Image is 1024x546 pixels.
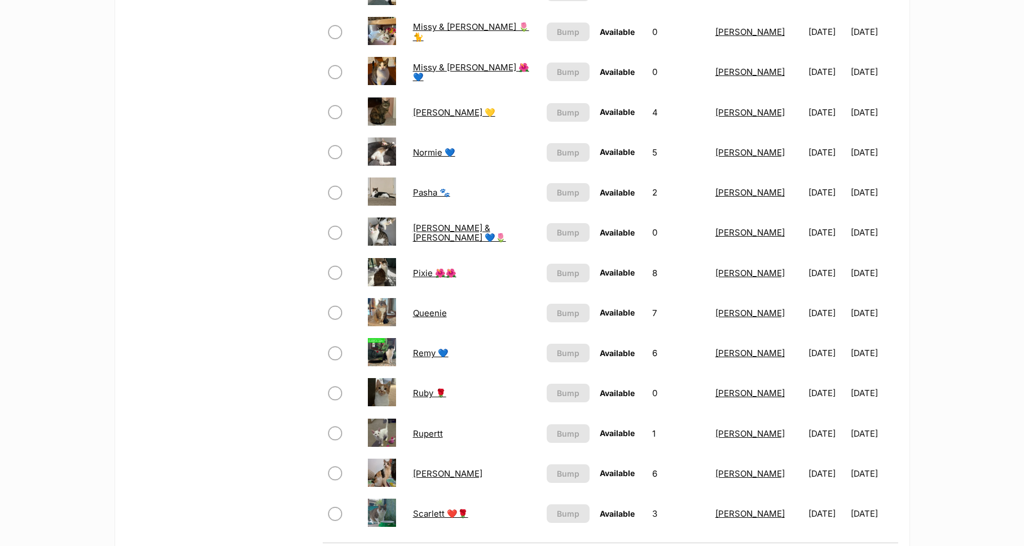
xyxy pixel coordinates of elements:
[715,468,785,479] a: [PERSON_NAME]
[557,307,579,319] span: Bump
[413,147,455,158] a: Normie 💙
[851,173,896,212] td: [DATE]
[557,227,579,238] span: Bump
[600,147,635,157] span: Available
[600,67,635,77] span: Available
[557,508,579,520] span: Bump
[648,12,709,51] td: 0
[600,268,635,277] span: Available
[715,107,785,118] a: [PERSON_NAME]
[600,468,635,478] span: Available
[648,93,709,132] td: 4
[804,12,850,51] td: [DATE]
[368,419,396,447] img: Rupertt
[804,334,850,372] td: [DATE]
[804,52,850,91] td: [DATE]
[413,428,443,439] a: Rupertt
[413,107,495,118] a: [PERSON_NAME] 💛
[851,494,896,533] td: [DATE]
[368,298,396,326] img: Queenie
[804,414,850,453] td: [DATE]
[648,374,709,412] td: 0
[715,508,785,519] a: [PERSON_NAME]
[600,509,635,518] span: Available
[600,308,635,317] span: Available
[368,499,396,527] img: Scarlett ❤️🌹
[804,213,850,252] td: [DATE]
[715,268,785,278] a: [PERSON_NAME]
[648,414,709,453] td: 1
[557,106,579,118] span: Bump
[547,264,590,282] button: Bump
[557,66,579,78] span: Bump
[648,52,709,91] td: 0
[368,258,396,286] img: Pixie 🌺🌺
[413,468,482,479] a: [PERSON_NAME]
[413,21,529,42] a: Missy & [PERSON_NAME] 🌷🐈
[851,294,896,332] td: [DATE]
[547,304,590,322] button: Bump
[600,348,635,358] span: Available
[557,347,579,359] span: Bump
[804,93,850,132] td: [DATE]
[648,494,709,533] td: 3
[851,414,896,453] td: [DATE]
[715,348,785,358] a: [PERSON_NAME]
[715,227,785,238] a: [PERSON_NAME]
[547,103,590,122] button: Bump
[648,454,709,493] td: 6
[804,294,850,332] td: [DATE]
[547,183,590,202] button: Bump
[413,388,446,398] a: Ruby 🌹
[600,428,635,438] span: Available
[547,424,590,443] button: Bump
[547,384,590,402] button: Bump
[851,133,896,172] td: [DATE]
[648,173,709,212] td: 2
[648,294,709,332] td: 7
[715,26,785,37] a: [PERSON_NAME]
[851,93,896,132] td: [DATE]
[413,62,529,82] a: Missy & [PERSON_NAME] 🌺💙
[600,188,635,197] span: Available
[547,344,590,362] button: Bump
[804,173,850,212] td: [DATE]
[715,388,785,398] a: [PERSON_NAME]
[715,66,785,77] a: [PERSON_NAME]
[557,428,579,440] span: Bump
[600,388,635,398] span: Available
[851,334,896,372] td: [DATE]
[648,213,709,252] td: 0
[804,454,850,493] td: [DATE]
[368,97,396,126] img: Mona 💛
[600,228,635,237] span: Available
[715,428,785,439] a: [PERSON_NAME]
[648,133,709,172] td: 5
[648,254,709,292] td: 8
[557,267,579,279] span: Bump
[804,374,850,412] td: [DATE]
[851,12,896,51] td: [DATE]
[368,177,396,206] img: Pasha 🐾
[715,187,785,198] a: [PERSON_NAME]
[715,147,785,158] a: [PERSON_NAME]
[413,187,450,198] a: Pasha 🐾
[413,223,506,243] a: [PERSON_NAME] & [PERSON_NAME] 💙🌷
[368,338,396,366] img: Remy 💙
[547,223,590,242] button: Bump
[600,107,635,117] span: Available
[648,334,709,372] td: 6
[804,133,850,172] td: [DATE]
[804,494,850,533] td: [DATE]
[851,52,896,91] td: [DATE]
[413,348,449,358] a: Remy 💙
[368,459,396,487] img: Sasha
[547,464,590,483] button: Bump
[851,213,896,252] td: [DATE]
[413,508,468,519] a: Scarlett ❤️🌹
[851,454,896,493] td: [DATE]
[547,504,590,523] button: Bump
[547,63,590,81] button: Bump
[715,308,785,318] a: [PERSON_NAME]
[547,143,590,162] button: Bump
